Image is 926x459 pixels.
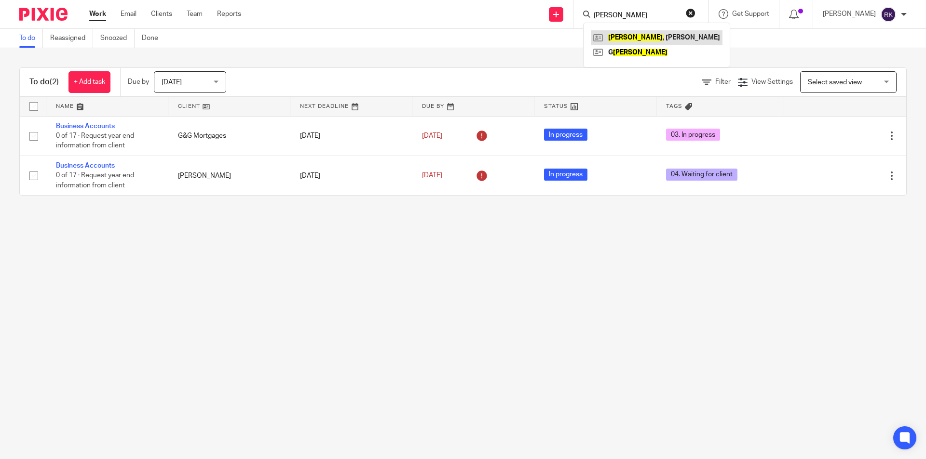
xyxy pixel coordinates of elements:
[19,29,43,48] a: To do
[168,156,290,195] td: [PERSON_NAME]
[100,29,135,48] a: Snoozed
[29,77,59,87] h1: To do
[666,129,720,141] span: 03. In progress
[56,162,115,169] a: Business Accounts
[751,79,793,85] span: View Settings
[732,11,769,17] span: Get Support
[187,9,203,19] a: Team
[666,104,682,109] span: Tags
[422,132,442,139] span: [DATE]
[56,172,134,189] span: 0 of 17 · Request year end information from client
[89,9,106,19] a: Work
[128,77,149,87] p: Due by
[162,79,182,86] span: [DATE]
[56,132,134,149] span: 0 of 17 · Request year end information from client
[56,123,115,130] a: Business Accounts
[50,29,93,48] a: Reassigned
[290,156,412,195] td: [DATE]
[715,79,731,85] span: Filter
[808,79,862,86] span: Select saved view
[151,9,172,19] a: Clients
[121,9,136,19] a: Email
[544,129,587,141] span: In progress
[68,71,110,93] a: + Add task
[686,8,695,18] button: Clear
[422,172,442,179] span: [DATE]
[666,169,737,181] span: 04. Waiting for client
[19,8,68,21] img: Pixie
[823,9,876,19] p: [PERSON_NAME]
[168,116,290,156] td: G&G Mortgages
[217,9,241,19] a: Reports
[50,78,59,86] span: (2)
[881,7,896,22] img: svg%3E
[290,116,412,156] td: [DATE]
[142,29,165,48] a: Done
[593,12,680,20] input: Search
[544,169,587,181] span: In progress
